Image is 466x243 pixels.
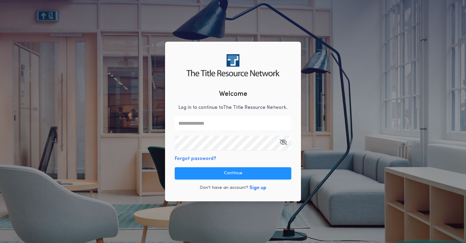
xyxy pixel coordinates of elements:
img: logo [186,54,279,76]
button: Forgot password? [175,155,216,162]
button: Continue [175,167,291,179]
p: Don't have an account? [200,185,248,191]
button: Sign up [249,184,266,192]
p: Log in to continue to The Title Resource Network . [178,104,288,111]
h2: Welcome [219,89,247,99]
